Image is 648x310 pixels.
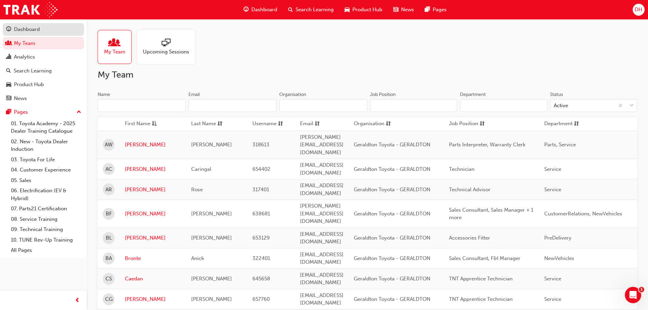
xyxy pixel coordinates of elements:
span: [EMAIL_ADDRESS][DOMAIN_NAME] [300,162,344,176]
a: search-iconSearch Learning [283,3,339,17]
a: Search Learning [3,65,84,77]
a: [PERSON_NAME] [125,186,181,194]
span: Upcoming Sessions [143,48,189,56]
a: 02. New - Toyota Dealer Induction [8,136,84,154]
a: 01. Toyota Academy - 2025 Dealer Training Catalogue [8,118,84,136]
span: TNT Apprentice Technician [449,276,513,282]
span: prev-icon [75,296,80,305]
div: News [14,95,27,102]
span: 645658 [252,276,270,282]
span: Service [544,276,561,282]
a: 10. TUNE Rev-Up Training [8,235,84,245]
a: All Pages [8,245,84,256]
span: [PERSON_NAME] [191,235,232,241]
a: news-iconNews [388,3,419,17]
span: Search Learning [296,6,334,14]
span: Sales Consultant, Sales Manager + 1 more [449,207,533,221]
span: Geraldton Toyota - GERALDTON [354,142,430,148]
span: sorting-icon [480,120,485,128]
span: pages-icon [425,5,430,14]
iframe: Intercom live chat [625,287,641,303]
span: [PERSON_NAME][EMAIL_ADDRESS][DOMAIN_NAME] [300,134,344,156]
span: BA [105,255,112,262]
span: news-icon [6,96,11,102]
button: Pages [3,106,84,118]
span: Geraldton Toyota - GERALDTON [354,166,430,172]
span: Email [300,120,313,128]
button: Departmentsorting-icon [544,120,582,128]
span: chart-icon [6,54,11,60]
div: Organisation [279,91,306,98]
span: TNT Apprentice Technician [449,296,513,302]
span: [PERSON_NAME] [191,211,232,217]
div: Email [188,91,200,98]
span: CG [105,295,113,303]
span: [PERSON_NAME] [191,296,232,302]
div: Product Hub [14,81,44,88]
div: Pages [14,108,28,116]
div: Department [460,91,486,98]
span: Sales Consultant, F&I Manager [449,255,520,261]
a: Analytics [3,51,84,63]
span: down-icon [629,101,634,110]
span: 654402 [252,166,270,172]
span: car-icon [345,5,350,14]
span: asc-icon [152,120,157,128]
div: Active [554,102,568,110]
span: Dashboard [251,6,277,14]
a: [PERSON_NAME] [125,295,181,303]
span: Technical Advisor [449,186,491,193]
span: Organisation [354,120,384,128]
span: Caringal [191,166,211,172]
button: DH [633,4,645,16]
span: Geraldton Toyota - GERALDTON [354,296,430,302]
span: sorting-icon [278,120,283,128]
button: Last Namesorting-icon [191,120,229,128]
span: pages-icon [6,109,11,115]
span: sorting-icon [315,120,320,128]
a: Caedan [125,275,181,283]
span: AR [105,186,112,194]
span: search-icon [288,5,293,14]
a: Dashboard [3,23,84,36]
a: 06. Electrification (EV & Hybrid) [8,185,84,203]
a: Product Hub [3,78,84,91]
div: Dashboard [14,26,40,33]
span: 317401 [252,186,269,193]
button: DashboardMy TeamAnalyticsSearch LearningProduct HubNews [3,22,84,106]
a: News [3,92,84,105]
div: Status [550,91,563,98]
span: Anick [191,255,204,261]
span: Parts, Service [544,142,576,148]
span: guage-icon [6,27,11,33]
span: CustomerRelations, NewVehicles [544,211,622,217]
span: 653129 [252,235,270,241]
button: Emailsorting-icon [300,120,337,128]
span: PreDelivery [544,235,571,241]
span: Service [544,166,561,172]
span: AW [105,141,113,149]
span: [EMAIL_ADDRESS][DOMAIN_NAME] [300,231,344,245]
img: Trak [3,2,57,17]
span: NewVehicles [544,255,574,261]
a: 04. Customer Experience [8,165,84,175]
span: 657760 [252,296,270,302]
span: News [401,6,414,14]
span: sessionType_ONLINE_URL-icon [162,38,170,48]
span: CS [105,275,112,283]
span: Pages [433,6,447,14]
input: Name [98,99,186,112]
span: Geraldton Toyota - GERALDTON [354,276,430,282]
div: Search Learning [14,67,52,75]
span: DH [635,6,642,14]
a: pages-iconPages [419,3,452,17]
span: AC [105,165,112,173]
span: Technician [449,166,475,172]
span: Last Name [191,120,216,128]
span: car-icon [6,82,11,88]
span: sorting-icon [386,120,391,128]
span: Accessories Fitter [449,235,490,241]
a: 08. Service Training [8,214,84,225]
input: Job Position [370,99,457,112]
